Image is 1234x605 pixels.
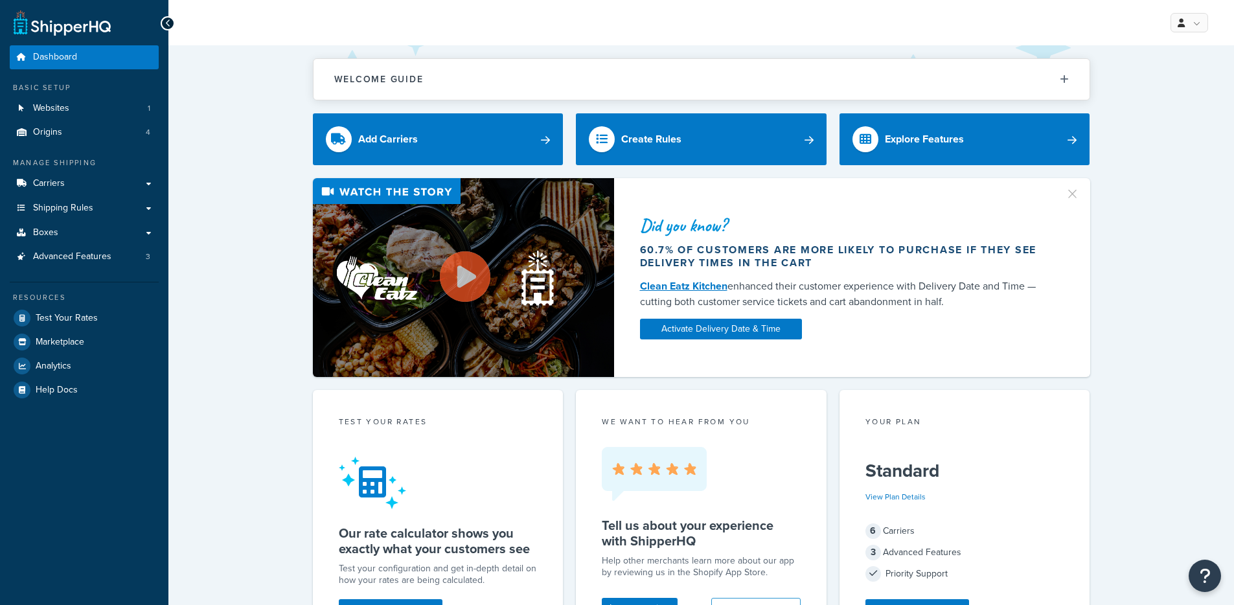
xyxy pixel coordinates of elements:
[10,120,159,144] li: Origins
[10,97,159,120] a: Websites1
[576,113,827,165] a: Create Rules
[10,245,159,269] li: Advanced Features
[36,361,71,372] span: Analytics
[865,543,1064,562] div: Advanced Features
[10,330,159,354] a: Marketplace
[602,555,801,578] p: Help other merchants learn more about our app by reviewing us in the Shopify App Store.
[36,337,84,348] span: Marketplace
[885,130,964,148] div: Explore Features
[36,313,98,324] span: Test Your Rates
[33,251,111,262] span: Advanced Features
[10,378,159,402] a: Help Docs
[865,522,1064,540] div: Carriers
[640,216,1049,234] div: Did you know?
[602,416,801,428] p: we want to hear from you
[865,523,881,539] span: 6
[10,354,159,378] a: Analytics
[10,292,159,303] div: Resources
[640,279,727,293] a: Clean Eatz Kitchen
[865,461,1064,481] h5: Standard
[602,518,801,549] h5: Tell us about your experience with ShipperHQ
[10,97,159,120] li: Websites
[146,127,150,138] span: 4
[33,203,93,214] span: Shipping Rules
[10,45,159,69] a: Dashboard
[33,178,65,189] span: Carriers
[10,306,159,330] a: Test Your Rates
[10,172,159,196] a: Carriers
[36,385,78,396] span: Help Docs
[10,120,159,144] a: Origins4
[840,113,1090,165] a: Explore Features
[146,251,150,262] span: 3
[148,103,150,114] span: 1
[865,565,1064,583] div: Priority Support
[640,279,1049,310] div: enhanced their customer experience with Delivery Date and Time — cutting both customer service ti...
[1189,560,1221,592] button: Open Resource Center
[865,416,1064,431] div: Your Plan
[339,563,538,586] div: Test your configuration and get in-depth detail on how your rates are being calculated.
[313,113,564,165] a: Add Carriers
[621,130,681,148] div: Create Rules
[33,103,69,114] span: Websites
[334,74,424,84] h2: Welcome Guide
[640,319,802,339] a: Activate Delivery Date & Time
[358,130,418,148] div: Add Carriers
[10,82,159,93] div: Basic Setup
[339,416,538,431] div: Test your rates
[640,244,1049,269] div: 60.7% of customers are more likely to purchase if they see delivery times in the cart
[33,52,77,63] span: Dashboard
[313,178,614,377] img: Video thumbnail
[865,545,881,560] span: 3
[10,157,159,168] div: Manage Shipping
[10,221,159,245] a: Boxes
[339,525,538,556] h5: Our rate calculator shows you exactly what your customers see
[314,59,1090,100] button: Welcome Guide
[10,196,159,220] a: Shipping Rules
[33,127,62,138] span: Origins
[865,491,926,503] a: View Plan Details
[10,245,159,269] a: Advanced Features3
[33,227,58,238] span: Boxes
